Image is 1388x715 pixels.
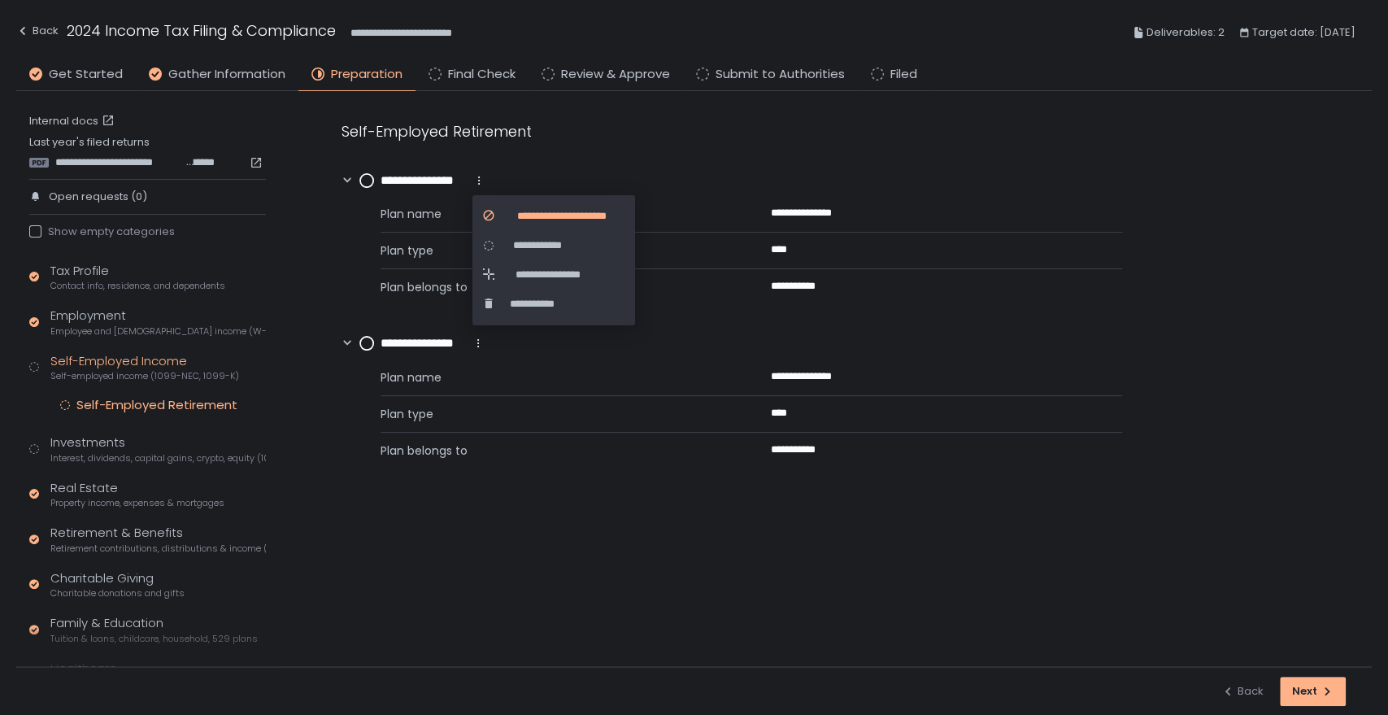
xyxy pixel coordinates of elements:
button: Back [16,20,59,46]
span: Plan name [381,206,732,222]
span: Plan belongs to [381,279,732,295]
span: Charitable donations and gifts [50,587,185,599]
span: Plan type [381,242,732,259]
span: Open requests (0) [49,190,147,204]
div: Self-Employed Income [50,352,239,383]
div: Employment [50,307,266,338]
div: Investments [50,434,266,464]
button: Back [1221,677,1264,706]
div: Next [1292,684,1334,699]
span: Plan type [381,406,732,422]
span: Deliverables: 2 [1147,23,1225,42]
div: Back [16,21,59,41]
span: Target date: [DATE] [1252,23,1355,42]
div: Family & Education [50,614,258,645]
h1: 2024 Income Tax Filing & Compliance [67,20,336,41]
a: Internal docs [29,114,118,129]
span: Plan name [381,369,732,386]
span: Filed [890,65,917,84]
button: Next [1280,677,1346,706]
div: Last year's filed returns [29,135,266,169]
span: Review & Approve [561,65,670,84]
div: Tax Profile [50,262,225,293]
span: Tuition & loans, childcare, household, 529 plans [50,633,258,645]
span: Plan belongs to [381,443,732,459]
span: Submit to Authorities [716,65,845,84]
div: Retirement & Benefits [50,524,266,555]
span: Contact info, residence, and dependents [50,280,225,292]
div: Self-Employed Retirement [76,397,237,413]
span: Preparation [331,65,402,84]
span: Self-employed income (1099-NEC, 1099-K) [50,370,239,382]
span: Interest, dividends, capital gains, crypto, equity (1099s, K-1s) [50,452,266,464]
span: Final Check [448,65,516,84]
div: Real Estate [50,479,224,510]
span: Gather Information [168,65,285,84]
div: Charitable Giving [50,569,185,600]
div: Healthcare [50,660,243,691]
span: Retirement contributions, distributions & income (1099-R, 5498) [50,543,266,555]
span: Get Started [49,65,123,84]
span: Property income, expenses & mortgages [50,497,224,509]
span: Employee and [DEMOGRAPHIC_DATA] income (W-2s) [50,325,266,338]
div: Back [1221,684,1264,699]
div: Self-Employed Retirement [342,120,1122,142]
